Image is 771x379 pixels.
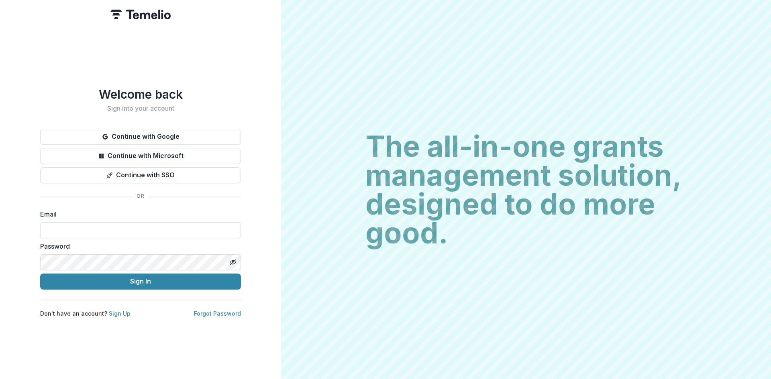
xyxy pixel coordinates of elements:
button: Sign In [40,274,241,290]
a: Sign Up [109,310,131,317]
img: Temelio [110,10,171,19]
button: Toggle password visibility [226,256,239,269]
h1: Welcome back [40,87,241,101]
label: Email [40,209,236,219]
button: Continue with Google [40,129,241,145]
a: Forgot Password [194,310,241,317]
label: Password [40,241,236,251]
p: Don't have an account? [40,309,131,318]
h2: Sign into your account [40,105,241,112]
button: Continue with SSO [40,167,241,183]
button: Continue with Microsoft [40,148,241,164]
